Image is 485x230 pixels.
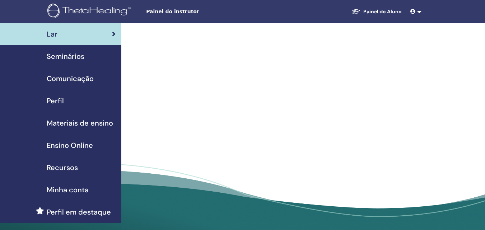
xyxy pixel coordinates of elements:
[47,118,113,128] span: Materiais de ensino
[146,8,254,15] span: Painel do instrutor
[47,4,133,20] img: logo.png
[47,73,94,84] span: Comunicação
[346,5,407,18] a: Painel do Aluno
[47,162,78,173] span: Recursos
[47,184,89,195] span: Minha conta
[47,140,93,151] span: Ensino Online
[352,8,360,14] img: graduation-cap-white.svg
[47,207,111,217] span: Perfil em destaque
[47,29,57,39] span: Lar
[47,51,84,62] span: Seminários
[47,95,64,106] span: Perfil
